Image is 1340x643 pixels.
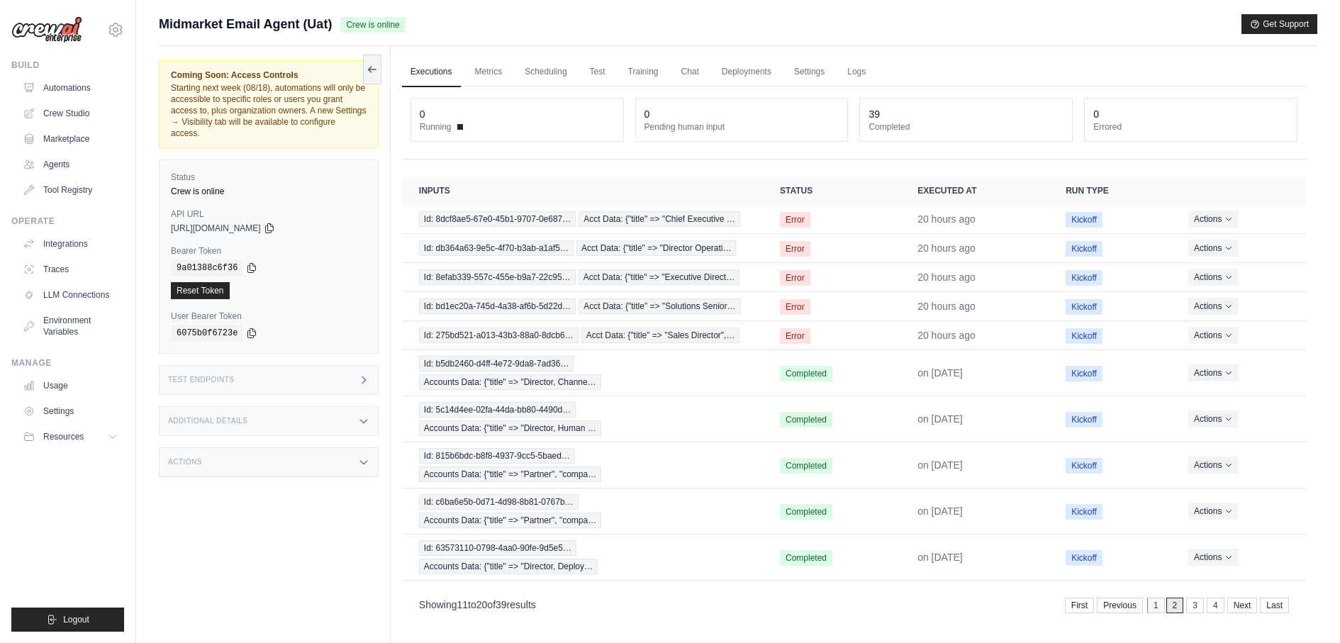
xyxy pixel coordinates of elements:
a: View execution details for Id [419,240,746,256]
span: Kickoff [1066,212,1102,228]
button: Actions for execution [1188,503,1239,520]
a: Scheduling [516,57,575,87]
a: Integrations [17,233,124,255]
span: Resources [43,431,84,442]
h3: Test Endpoints [168,376,235,384]
img: Logo [11,16,82,43]
span: Id: 5c14d4ee-02fa-44da-bb80-4490d… [419,402,576,418]
a: Previous [1097,598,1143,613]
span: Kickoff [1066,458,1102,474]
span: Coming Soon: Access Controls [171,69,367,81]
span: Midmarket Email Agent (Uat) [159,14,332,34]
span: Kickoff [1066,270,1102,286]
span: Acct Data: {"title" => "Solutions Senior… [579,298,740,314]
a: View execution details for Id [419,328,746,343]
span: Acct Data: {"title" => "Executive Direct… [579,269,740,285]
span: Kickoff [1066,550,1102,566]
a: Metrics [467,57,511,87]
span: Completed [780,550,832,566]
a: LLM Connections [17,284,124,306]
span: Acct Data: {"title" => "Sales Director",… [581,328,740,343]
span: Id: db364a63-9e5c-4f70-b3ab-a1af5… [419,240,574,256]
button: Logout [11,608,124,632]
button: Actions for execution [1188,211,1239,228]
th: Executed at [900,177,1049,205]
a: 1 [1147,598,1165,613]
th: Run Type [1049,177,1171,205]
iframe: Chat Widget [1269,575,1340,643]
a: Executions [402,57,461,87]
time: August 14, 2025 at 17:09 PDT [917,272,976,283]
span: 39 [496,599,507,610]
span: Kickoff [1066,366,1102,381]
a: Test [581,57,614,87]
span: Kickoff [1066,241,1102,257]
span: Error [780,328,810,344]
span: Error [780,299,810,315]
a: View execution details for Id [419,494,746,528]
a: View execution details for Id [419,448,746,482]
div: 0 [644,107,650,121]
button: Actions for execution [1188,327,1239,344]
div: 0 [420,107,425,121]
time: August 14, 2025 at 17:09 PDT [917,301,976,312]
span: Id: 8efab339-557c-455e-b9a7-22c95… [419,269,576,285]
label: API URL [171,208,367,220]
span: Kickoff [1066,328,1102,344]
code: 9a01388c6f36 [171,259,243,276]
a: Training [620,57,667,87]
time: August 7, 2025 at 22:01 PDT [917,413,963,425]
button: Actions for execution [1188,457,1239,474]
span: Accounts Data: {"title" => "Director, Deploy… [419,559,598,574]
span: Error [780,212,810,228]
button: Resources [17,425,124,448]
time: August 14, 2025 at 17:09 PDT [917,242,976,254]
a: 3 [1186,598,1204,613]
div: Build [11,60,124,71]
span: Id: 815b6bdc-b8f8-4937-9cc5-5baed… [419,448,575,464]
span: Error [780,270,810,286]
label: User Bearer Token [171,311,367,322]
span: Id: c6ba6e5b-0d71-4d98-8b81-0767b… [419,494,579,510]
button: Actions for execution [1188,240,1239,257]
span: Acct Data: {"title" => "Chief Executive … [579,211,740,227]
span: Accounts Data: {"title" => "Partner", "compa… [419,513,601,528]
span: 2 [1166,598,1184,613]
a: 4 [1207,598,1224,613]
span: Completed [780,504,832,520]
a: Reset Token [171,282,230,299]
a: First [1065,598,1094,613]
a: Automations [17,77,124,99]
a: View execution details for Id [419,298,746,314]
time: August 7, 2025 at 21:49 PDT [917,459,963,471]
span: Kickoff [1066,504,1102,520]
button: Actions for execution [1188,364,1239,381]
th: Inputs [402,177,763,205]
nav: Pagination [402,586,1306,622]
span: Accounts Data: {"title" => "Director, Human … [419,420,601,436]
div: Crew is online [171,186,367,197]
label: Bearer Token [171,245,367,257]
a: Deployments [713,57,780,87]
a: Settings [786,57,833,87]
a: Tool Registry [17,179,124,201]
span: Id: bd1ec20a-745d-4a38-af6b-5d22d… [419,298,576,314]
nav: Pagination [1065,598,1289,613]
label: Status [171,172,367,183]
button: Actions for execution [1188,298,1239,315]
time: August 14, 2025 at 17:09 PDT [917,213,976,225]
span: Running [420,121,452,133]
span: Id: 8dcf8ae5-67e0-45b1-9707-0e687… [419,211,576,227]
span: Id: b5db2460-d4ff-4e72-9da8-7ad36… [419,356,574,371]
div: Manage [11,357,124,369]
span: Kickoff [1066,299,1102,315]
a: Usage [17,374,124,397]
dt: Pending human input [644,121,839,133]
span: Kickoff [1066,412,1102,427]
div: 0 [1093,107,1099,121]
span: Id: 63573110-0798-4aa0-90fe-9d5e5… [419,540,576,556]
time: August 7, 2025 at 22:03 PDT [917,367,963,379]
p: Showing to of results [419,598,536,612]
span: 11 [457,599,469,610]
a: Last [1260,598,1289,613]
